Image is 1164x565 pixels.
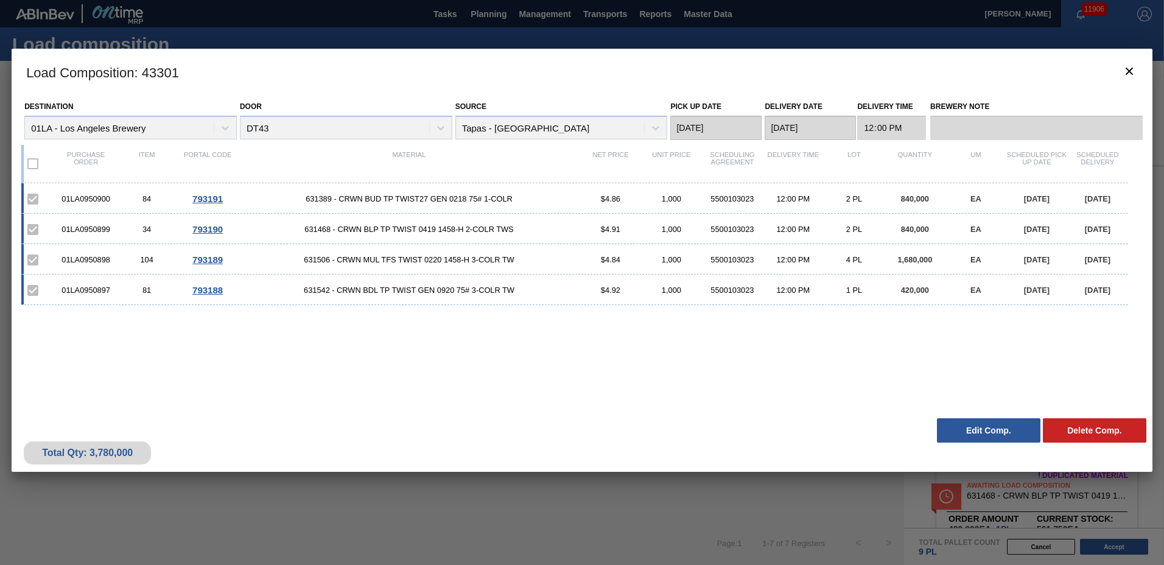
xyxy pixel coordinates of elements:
div: Lot [824,151,885,177]
div: Purchase order [55,151,116,177]
div: 5500103023 [702,225,763,234]
div: $4.92 [580,286,641,295]
input: mm/dd/yyyy [765,116,856,140]
div: Net Price [580,151,641,177]
div: 12:00 PM [763,225,824,234]
div: Total Qty: 3,780,000 [33,447,142,458]
div: Go to Order [177,285,238,295]
button: Edit Comp. [937,418,1040,443]
div: Go to Order [177,224,238,234]
label: Destination [24,102,73,111]
span: 840,000 [901,194,929,203]
div: 81 [116,286,177,295]
div: 34 [116,225,177,234]
div: 84 [116,194,177,203]
span: 1,680,000 [897,255,932,264]
div: 12:00 PM [763,194,824,203]
div: 01LA0950900 [55,194,116,203]
span: 631389 - CRWN BUD TP TWIST27 GEN 0218 75# 1-COLR [238,194,580,203]
label: Delivery Time [857,98,926,116]
div: 12:00 PM [763,286,824,295]
label: Brewery Note [930,98,1143,116]
span: [DATE] [1085,286,1110,295]
span: EA [970,255,981,264]
div: 5500103023 [702,286,763,295]
span: EA [970,194,981,203]
span: 793191 [192,194,223,204]
div: 1,000 [641,255,702,264]
div: Quantity [885,151,945,177]
span: EA [970,286,981,295]
div: $4.86 [580,194,641,203]
label: Pick up Date [670,102,721,111]
label: Door [240,102,262,111]
div: UM [945,151,1006,177]
div: 1,000 [641,225,702,234]
div: 1 PL [824,286,885,295]
span: [DATE] [1085,255,1110,264]
label: Source [455,102,486,111]
div: 12:00 PM [763,255,824,264]
div: $4.91 [580,225,641,234]
div: Go to Order [177,194,238,204]
span: 793189 [192,254,223,265]
span: 793188 [192,285,223,295]
div: 2 PL [824,225,885,234]
div: 104 [116,255,177,264]
span: [DATE] [1024,286,1050,295]
span: 420,000 [901,286,929,295]
div: 01LA0950899 [55,225,116,234]
div: 01LA0950898 [55,255,116,264]
span: 631468 - CRWN BLP TP TWIST 0419 1458-H 2-COLR TWS [238,225,580,234]
div: Scheduling Agreement [702,151,763,177]
div: Delivery Time [763,151,824,177]
span: 793190 [192,224,223,234]
div: Portal code [177,151,238,177]
span: [DATE] [1024,225,1050,234]
div: 1,000 [641,286,702,295]
div: 5500103023 [702,255,763,264]
div: 1,000 [641,194,702,203]
span: [DATE] [1024,194,1050,203]
div: 5500103023 [702,194,763,203]
div: Scheduled Pick up Date [1006,151,1067,177]
div: 2 PL [824,194,885,203]
span: 631542 - CRWN BDL TP TWIST GEN 0920 75# 3-COLR TW [238,286,580,295]
div: Go to Order [177,254,238,265]
div: Item [116,151,177,177]
div: 01LA0950897 [55,286,116,295]
label: Delivery Date [765,102,822,111]
h3: Load Composition : 43301 [12,49,1152,95]
div: $4.84 [580,255,641,264]
button: Delete Comp. [1043,418,1146,443]
span: [DATE] [1085,225,1110,234]
div: Unit Price [641,151,702,177]
div: Scheduled Delivery [1067,151,1128,177]
span: 631506 - CRWN MUL TFS TWIST 0220 1458-H 3-COLR TW [238,255,580,264]
span: EA [970,225,981,234]
span: [DATE] [1085,194,1110,203]
span: 840,000 [901,225,929,234]
div: Material [238,151,580,177]
input: mm/dd/yyyy [670,116,762,140]
div: 4 PL [824,255,885,264]
span: [DATE] [1024,255,1050,264]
